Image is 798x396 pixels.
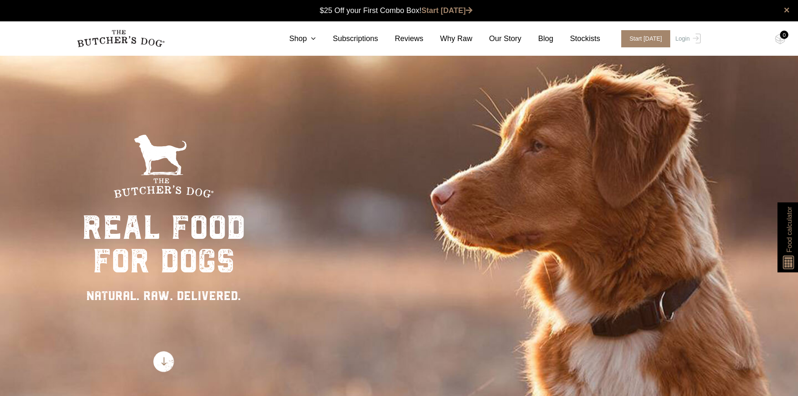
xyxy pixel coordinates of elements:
a: Subscriptions [316,33,378,44]
a: Start [DATE] [613,30,674,47]
a: Our Story [473,33,522,44]
span: Food calculator [784,207,794,252]
span: Start [DATE] [621,30,671,47]
a: close [784,5,790,15]
img: TBD_Cart-Empty.png [775,34,785,44]
a: Login [673,30,700,47]
a: Why Raw [424,33,473,44]
div: real food for dogs [82,211,245,278]
a: Blog [522,33,553,44]
a: Stockists [553,33,600,44]
div: NATURAL. RAW. DELIVERED. [82,286,245,305]
a: Reviews [378,33,424,44]
a: Shop [272,33,316,44]
div: 0 [780,31,788,39]
a: Start [DATE] [421,6,473,15]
